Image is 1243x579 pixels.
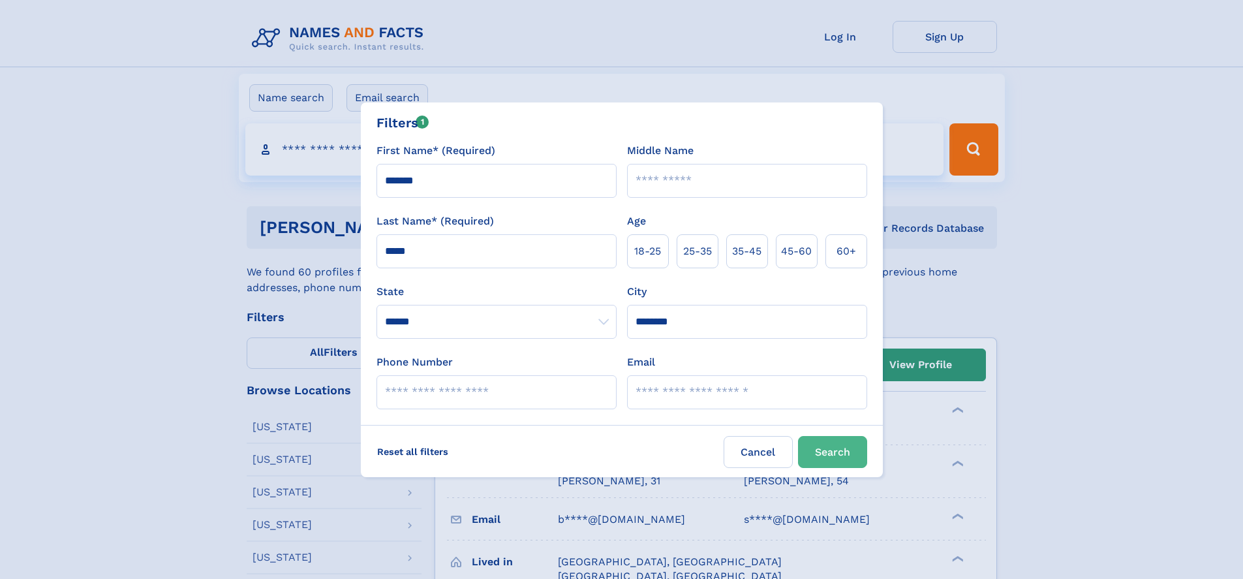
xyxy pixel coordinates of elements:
label: Reset all filters [369,436,457,467]
span: 45‑60 [781,243,812,259]
label: Last Name* (Required) [376,213,494,229]
label: First Name* (Required) [376,143,495,159]
label: Middle Name [627,143,694,159]
span: 35‑45 [732,243,761,259]
label: City [627,284,647,300]
span: 25‑35 [683,243,712,259]
label: Phone Number [376,354,453,370]
span: 18‑25 [634,243,661,259]
label: State [376,284,617,300]
div: Filters [376,113,429,133]
label: Age [627,213,646,229]
label: Cancel [724,436,793,468]
button: Search [798,436,867,468]
span: 60+ [836,243,856,259]
label: Email [627,354,655,370]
